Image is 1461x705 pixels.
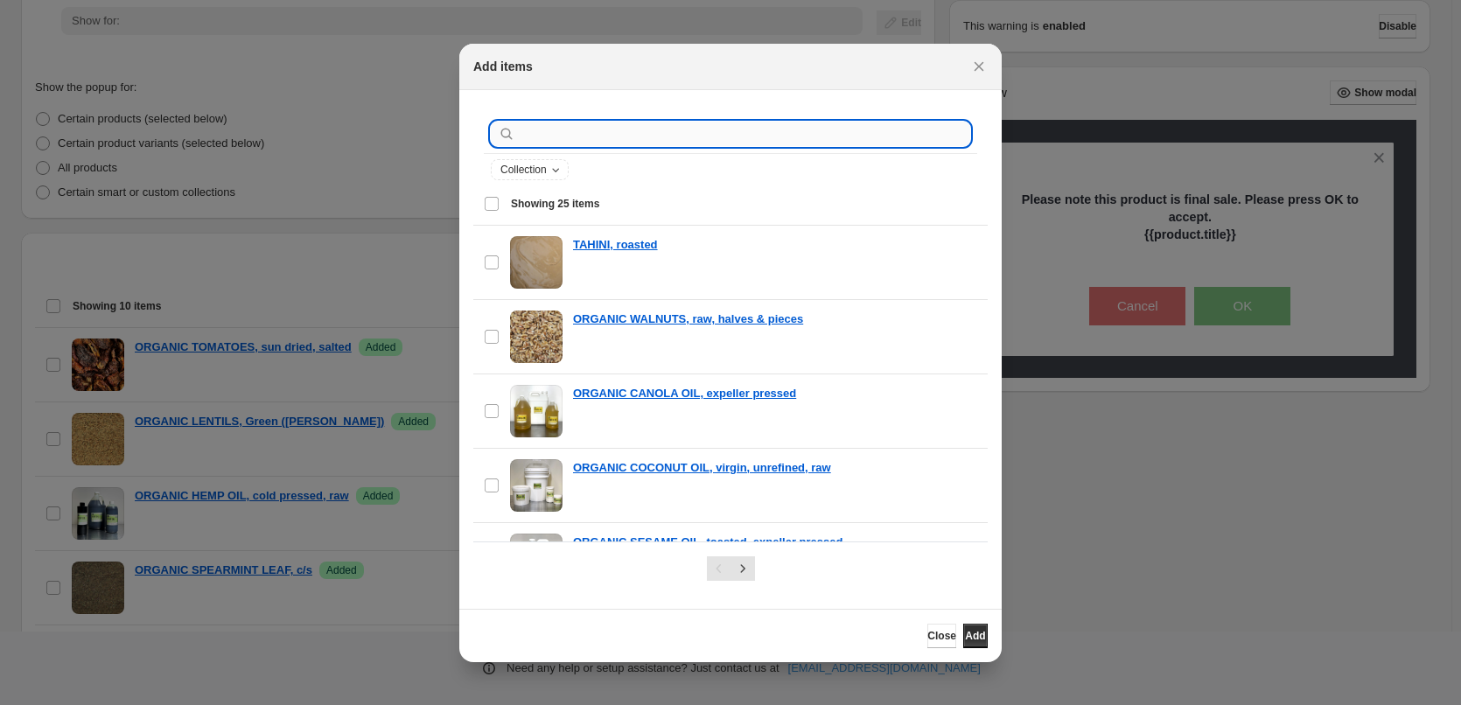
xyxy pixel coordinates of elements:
span: Showing 25 items [511,197,599,211]
img: ORGANIC WALNUTS, raw, halves & pieces [510,311,563,363]
button: Add [963,624,988,648]
img: TAHINI, roasted [510,236,563,289]
button: Next [730,556,755,581]
nav: Pagination [707,556,755,581]
a: ORGANIC SESAME OIL, toasted, expeller pressed [573,534,842,551]
span: Add [965,629,985,643]
span: Collection [500,163,547,177]
button: Close [927,624,956,648]
a: TAHINI, roasted [573,236,658,254]
span: Close [927,629,956,643]
h2: Add items [473,58,533,75]
a: ORGANIC WALNUTS, raw, halves & pieces [573,311,803,328]
a: ORGANIC CANOLA OIL, expeller pressed [573,385,796,402]
img: ORGANIC COCONUT OIL, virgin, unrefined, raw [510,459,563,512]
img: ORGANIC SESAME OIL, toasted, expeller pressed [510,534,563,586]
img: ORGANIC CANOLA OIL, expeller pressed [510,385,563,437]
a: ORGANIC COCONUT OIL, virgin, unrefined, raw [573,459,831,477]
button: Collection [492,160,568,179]
button: Close [967,54,991,79]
